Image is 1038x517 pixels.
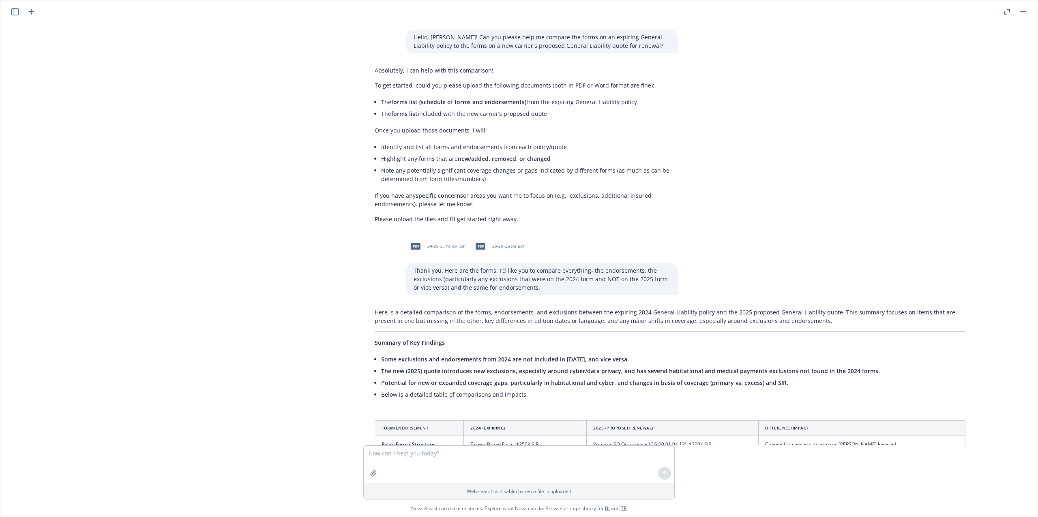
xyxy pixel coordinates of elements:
span: forms list [391,110,418,117]
span: pdf [476,243,485,249]
li: Note any potentially significant coverage changes or gaps indicated by different forms (as much a... [381,164,670,185]
li: Identify and list all forms and endorsements from each policy/quote [381,141,670,153]
li: The included with the new carrier’s proposed quote [381,108,670,120]
span: Difference/Impact [765,425,809,431]
p: Web search is disabled when a file is uploaded [369,488,669,495]
p: Please upload the files and I’ll get started right away. [375,215,670,223]
li: The from the expiring General Liability policy [381,96,670,108]
div: pdf25-26 Quote.pdf [470,236,525,256]
span: new/added, removed, or changed [458,155,551,162]
span: Policy Form / Structure [382,441,435,448]
p: If you have any or areas you want me to focus on (e.g., exclusions, additional insured endorsemen... [375,191,670,208]
span: 24-25 GL Policy .pdf [427,244,465,249]
span: pdf [411,243,420,249]
p: Hello, [PERSON_NAME]! Can you please help me compare the forms on an expiring General Liability p... [414,33,670,50]
a: BI [605,505,610,512]
td: Change from excess to primary, [PERSON_NAME] lowered [759,436,965,453]
div: pdf24-25 GL Policy .pdf [405,236,467,256]
p: Once you upload those documents, I will: [375,126,670,135]
td: Excess Broad Form, $250K SIR [464,436,587,453]
td: Primary ISO Occurrence (CG 00 01 04 13), $200K SIR [587,436,759,453]
p: Absolutely, I can help with this comparison! [375,66,670,75]
span: Summary of Key Findings [375,339,445,346]
p: Thank you. Here are the forms. I'd like you to compare everything- the endorsements, the exclusio... [414,266,670,292]
span: 2024 (Expiring) [470,425,505,431]
span: Form/Endorsement [382,425,429,431]
p: To get started, could you please upload the following documents (both in PDF or Word format are f... [375,81,670,90]
span: specific concerns [416,192,463,199]
span: 2025 (Proposed Renewal) [593,425,653,431]
li: Highlight any forms that are [381,153,670,164]
li: Below is a detailed table of comparisons and impacts. [381,389,965,400]
p: Here is a detailed comparison of the forms, endorsements, and exclusions between the expiring 202... [375,308,965,325]
span: Nova Assist can make mistakes. Explore what Nova can do: Browse prompt library for and [411,500,627,517]
span: 25-26 Quote.pdf [492,244,524,249]
span: Potential for new or expanded coverage gaps, particularly in habitational and cyber, and changes ... [381,379,788,387]
span: Some exclusions and endorsements from 2024 are not included in [DATE], and vice versa. [381,355,629,363]
span: forms list (schedule of forms and endorsements) [391,98,526,106]
a: TR [621,505,627,512]
span: The new (2025) quote introduces new exclusions, especially around cyber/data privacy, and has sev... [381,367,880,375]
